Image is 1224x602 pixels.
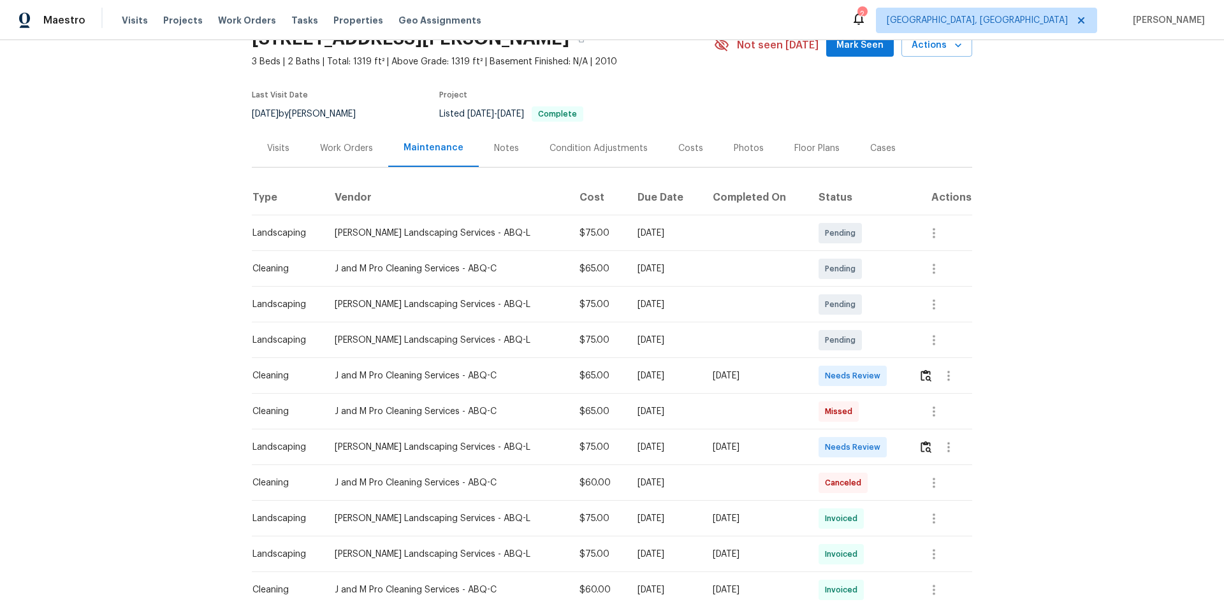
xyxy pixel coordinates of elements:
[794,142,840,155] div: Floor Plans
[713,584,798,596] div: [DATE]
[579,548,618,561] div: $75.00
[921,369,931,382] img: Review Icon
[637,548,692,561] div: [DATE]
[921,441,931,453] img: Review Icon
[579,477,618,489] div: $60.00
[713,369,798,382] div: [DATE]
[579,441,618,454] div: $75.00
[439,91,467,99] span: Project
[252,110,279,118] span: [DATE]
[713,441,798,454] div: [DATE]
[637,405,692,418] div: [DATE]
[637,512,692,525] div: [DATE]
[637,334,692,347] div: [DATE]
[919,432,933,462] button: Review Icon
[335,227,558,240] div: [PERSON_NAME] Landscaping Services - ABQ-L
[252,55,714,68] span: 3 Beds | 2 Baths | Total: 1319 ft² | Above Grade: 1319 ft² | Basement Finished: N/A | 2010
[912,38,962,54] span: Actions
[252,32,569,45] h2: [STREET_ADDRESS][PERSON_NAME]
[825,369,885,382] span: Needs Review
[569,180,628,215] th: Cost
[122,14,148,27] span: Visits
[825,262,861,275] span: Pending
[252,512,314,525] div: Landscaping
[637,369,692,382] div: [DATE]
[637,298,692,311] div: [DATE]
[825,334,861,347] span: Pending
[252,405,314,418] div: Cleaning
[335,441,558,454] div: [PERSON_NAME] Landscaping Services - ABQ-L
[252,298,314,311] div: Landscaping
[1128,14,1205,27] span: [PERSON_NAME]
[678,142,703,155] div: Costs
[43,14,85,27] span: Maestro
[324,180,569,215] th: Vendor
[333,14,383,27] span: Properties
[252,369,314,382] div: Cleaning
[335,405,558,418] div: J and M Pro Cleaning Services - ABQ-C
[825,548,863,561] span: Invoiced
[335,334,558,347] div: [PERSON_NAME] Landscaping Services - ABQ-L
[320,142,373,155] div: Work Orders
[908,180,972,215] th: Actions
[252,227,314,240] div: Landscaping
[808,180,908,215] th: Status
[737,39,819,52] span: Not seen [DATE]
[825,227,861,240] span: Pending
[439,110,583,118] span: Listed
[252,180,324,215] th: Type
[825,405,857,418] span: Missed
[252,584,314,596] div: Cleaning
[825,477,866,489] span: Canceled
[550,142,648,155] div: Condition Adjustments
[335,262,558,275] div: J and M Pro Cleaning Services - ABQ-C
[627,180,703,215] th: Due Date
[713,512,798,525] div: [DATE]
[252,262,314,275] div: Cleaning
[533,110,582,118] span: Complete
[703,180,808,215] th: Completed On
[637,262,692,275] div: [DATE]
[579,512,618,525] div: $75.00
[579,405,618,418] div: $65.00
[398,14,481,27] span: Geo Assignments
[252,106,371,122] div: by [PERSON_NAME]
[901,34,972,57] button: Actions
[579,334,618,347] div: $75.00
[870,142,896,155] div: Cases
[467,110,524,118] span: -
[335,548,558,561] div: [PERSON_NAME] Landscaping Services - ABQ-L
[579,227,618,240] div: $75.00
[494,142,519,155] div: Notes
[919,361,933,391] button: Review Icon
[335,584,558,596] div: J and M Pro Cleaning Services - ABQ-C
[579,369,618,382] div: $65.00
[163,14,203,27] span: Projects
[291,16,318,25] span: Tasks
[637,441,692,454] div: [DATE]
[497,110,524,118] span: [DATE]
[637,477,692,489] div: [DATE]
[335,512,558,525] div: [PERSON_NAME] Landscaping Services - ABQ-L
[579,584,618,596] div: $60.00
[252,548,314,561] div: Landscaping
[335,477,558,489] div: J and M Pro Cleaning Services - ABQ-C
[252,477,314,489] div: Cleaning
[335,298,558,311] div: [PERSON_NAME] Landscaping Services - ABQ-L
[335,369,558,382] div: J and M Pro Cleaning Services - ABQ-C
[252,91,308,99] span: Last Visit Date
[579,298,618,311] div: $75.00
[857,8,866,20] div: 2
[579,262,618,275] div: $65.00
[713,548,798,561] div: [DATE]
[825,512,863,525] span: Invoiced
[734,142,764,155] div: Photos
[825,298,861,311] span: Pending
[404,141,463,154] div: Maintenance
[887,14,1068,27] span: [GEOGRAPHIC_DATA], [GEOGRAPHIC_DATA]
[467,110,494,118] span: [DATE]
[267,142,289,155] div: Visits
[836,38,884,54] span: Mark Seen
[825,441,885,454] span: Needs Review
[218,14,276,27] span: Work Orders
